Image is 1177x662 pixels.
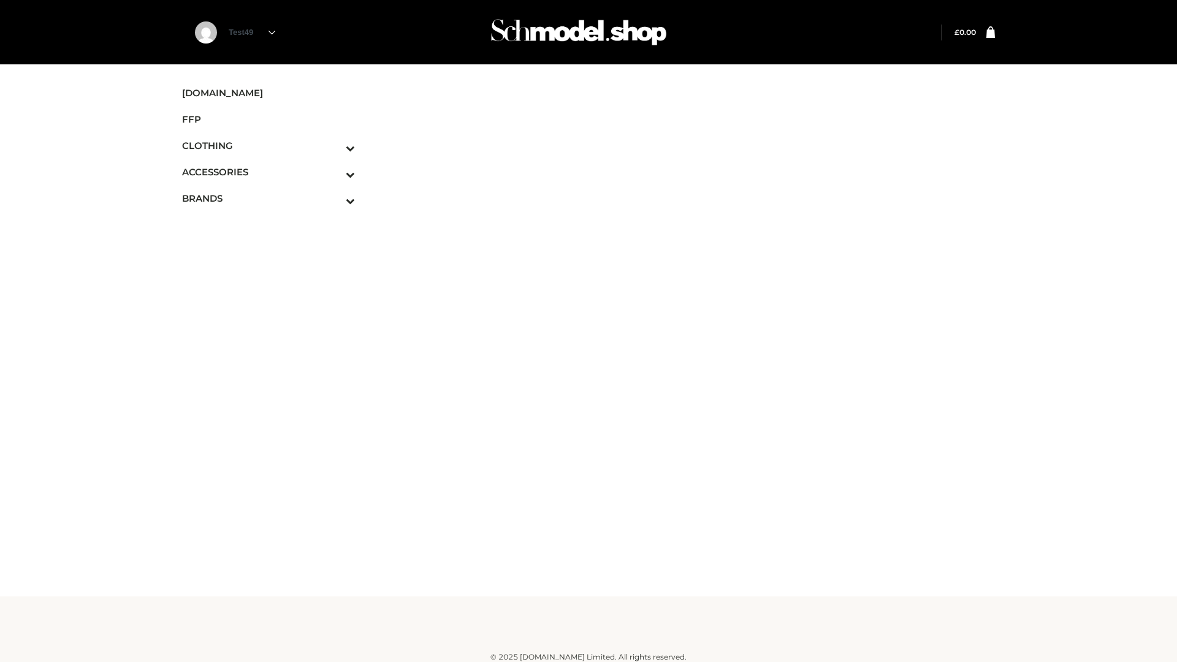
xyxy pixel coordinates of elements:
span: BRANDS [182,191,355,205]
a: ACCESSORIESToggle Submenu [182,159,355,185]
a: FFP [182,106,355,132]
a: £0.00 [954,28,976,37]
span: [DOMAIN_NAME] [182,86,355,100]
button: Toggle Submenu [312,159,355,185]
button: Toggle Submenu [312,132,355,159]
span: FFP [182,112,355,126]
bdi: 0.00 [954,28,976,37]
a: Test49 [229,28,275,37]
img: Schmodel Admin 964 [487,8,671,56]
span: ACCESSORIES [182,165,355,179]
span: CLOTHING [182,139,355,153]
span: £ [954,28,959,37]
a: BRANDSToggle Submenu [182,185,355,211]
a: CLOTHINGToggle Submenu [182,132,355,159]
button: Toggle Submenu [312,185,355,211]
a: [DOMAIN_NAME] [182,80,355,106]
